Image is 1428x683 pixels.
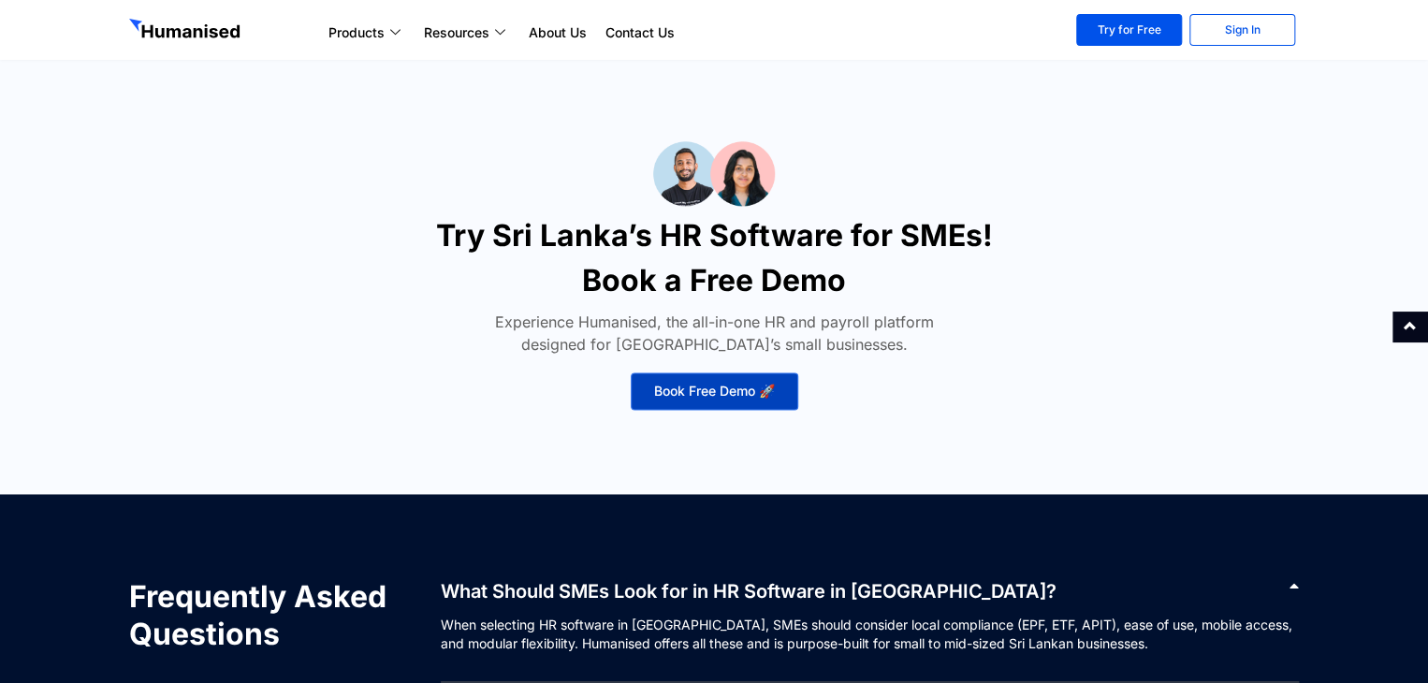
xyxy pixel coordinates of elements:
[129,578,422,653] h2: Frequently Asked Questions
[654,385,775,398] span: Book Free Demo 🚀
[129,19,243,43] img: GetHumanised Logo
[319,22,415,44] a: Products
[596,22,684,44] a: Contact Us
[405,213,1023,303] h2: Try Sri Lanka’s HR Software for SMEs! Book a Free Demo
[441,616,1300,682] p: When selecting HR software in [GEOGRAPHIC_DATA], SMEs should consider local compliance (EPF, ETF,...
[631,372,798,410] a: Book Free Demo 🚀
[415,22,519,44] a: Resources
[461,311,967,356] p: Experience Humanised, the all-in-one HR and payroll platform designed for [GEOGRAPHIC_DATA]’s sma...
[519,22,596,44] a: About Us
[441,580,1056,603] a: What Should SMEs Look for in HR Software in [GEOGRAPHIC_DATA]?
[1189,14,1295,46] a: Sign In
[1076,14,1182,46] a: Try for Free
